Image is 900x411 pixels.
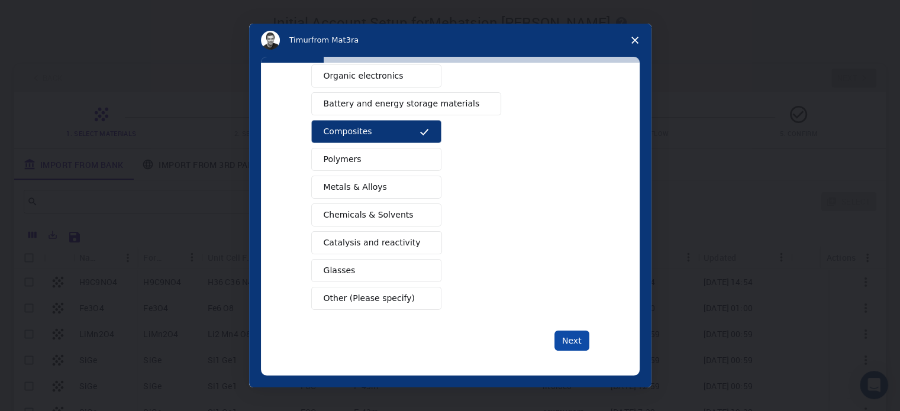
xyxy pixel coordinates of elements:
span: Composites [324,125,372,138]
button: Battery and energy storage materials [311,92,502,115]
span: Organic electronics [324,70,404,82]
button: Composites [311,120,441,143]
span: Other (Please specify) [324,292,415,305]
span: from Mat3ra [311,35,359,44]
button: Next [554,331,589,351]
span: Timur [289,35,311,44]
span: Catalysis and reactivity [324,237,421,249]
button: Chemicals & Solvents [311,203,441,226]
span: Metals & Alloys [324,181,387,193]
span: Chemicals & Solvents [324,209,414,221]
button: Metals & Alloys [311,176,441,199]
button: Other (Please specify) [311,287,441,310]
span: Glasses [324,264,356,277]
span: Polymers [324,153,362,166]
button: Organic electronics [311,64,441,88]
span: Battery and energy storage materials [324,98,480,110]
img: Profile image for Timur [261,31,280,50]
button: Catalysis and reactivity [311,231,443,254]
button: Polymers [311,148,441,171]
span: Close survey [618,24,651,57]
span: Support [24,8,66,19]
button: Glasses [311,259,441,282]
